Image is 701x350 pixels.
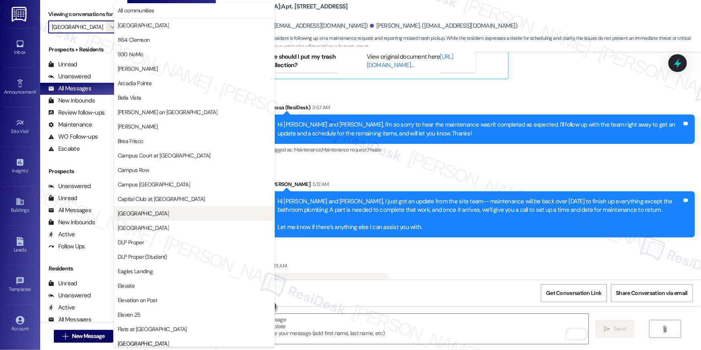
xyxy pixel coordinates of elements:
[48,315,91,324] div: All Messages
[48,8,119,20] label: Viewing conversations for
[271,144,695,156] div: Tagged as:
[29,127,30,133] span: •
[4,195,36,217] a: Buildings
[118,108,217,116] span: [PERSON_NAME] on [GEOGRAPHIC_DATA]
[48,145,80,153] div: Escalate
[118,195,205,203] span: Capital Club at [GEOGRAPHIC_DATA]
[4,116,36,138] a: Site Visit •
[118,94,141,102] span: Bella Vista
[541,284,607,302] button: Get Conversation Link
[367,53,454,69] a: [URL][DOMAIN_NAME]…
[40,264,127,273] div: Residents
[48,218,95,227] div: New Inbounds
[48,84,91,93] div: All Messages
[62,333,68,340] i: 
[278,197,682,232] div: Hi [PERSON_NAME] and [PERSON_NAME], I just got an update from the site team-- maintenance will be...
[118,340,169,348] span: [GEOGRAPHIC_DATA]
[31,285,32,291] span: •
[118,311,141,319] span: Eleven 25
[596,320,635,338] button: Send
[118,123,158,131] span: [PERSON_NAME]
[4,37,36,59] a: Inbox
[368,146,381,153] span: Praise
[118,79,151,87] span: Arcadia Pointe
[40,167,127,176] div: Prospects
[118,224,169,232] span: [GEOGRAPHIC_DATA]
[48,60,77,69] div: Unread
[235,279,375,287] div: They have mentioned needing a part the last few visits.
[48,242,85,251] div: Follow Ups
[278,121,682,138] div: Hi [PERSON_NAME] and [PERSON_NAME], I'm so sorry to hear the maintenance wasn't completed as expe...
[118,209,169,217] span: [GEOGRAPHIC_DATA]
[616,289,688,297] span: Share Conversation via email
[118,238,144,246] span: DLP Proper
[311,180,329,188] div: 5:12 AM
[310,103,330,112] div: 3:57 AM
[271,180,695,191] div: [PERSON_NAME]
[4,313,36,335] a: Account
[48,96,95,105] div: New Inbounds
[220,34,701,51] span: : The resident is following up on a maintenance request and reporting missed trash pickup. While ...
[268,262,287,270] div: 5:13 AM
[118,21,169,29] span: [GEOGRAPHIC_DATA]
[228,262,388,273] div: [PERSON_NAME]
[4,156,36,177] a: Insights •
[220,2,381,20] b: [GEOGRAPHIC_DATA]: Apt. [STREET_ADDRESS][PERSON_NAME]
[48,291,91,300] div: Unanswered
[294,146,322,153] span: Maintenance ,
[48,182,91,190] div: Unanswered
[118,296,157,304] span: Elevation on Post
[118,65,158,73] span: [PERSON_NAME]
[54,330,113,343] button: New Message
[118,253,167,261] span: DLP Proper (Student)
[12,7,28,22] img: ResiDesk Logo
[546,289,601,297] span: Get Conversation Link
[48,72,91,81] div: Unanswered
[118,151,211,160] span: Campus Court at [GEOGRAPHIC_DATA]
[118,36,149,44] span: 864 Clemson
[220,22,368,30] div: [PERSON_NAME]. ([EMAIL_ADDRESS][DOMAIN_NAME])
[271,103,695,115] div: Tessa (ResiDesk)
[118,6,154,14] span: All communities
[118,137,143,145] span: Brea Frisco
[118,325,187,333] span: Flats at [GEOGRAPHIC_DATA]
[370,22,518,30] div: [PERSON_NAME]. ([EMAIL_ADDRESS][DOMAIN_NAME])
[322,146,368,153] span: Maintenance request ,
[28,167,29,172] span: •
[118,282,135,290] span: Elevate
[48,133,98,141] div: WO Follow-ups
[110,24,114,30] i: 
[4,274,36,296] a: Templates •
[118,267,153,275] span: Eagles Landing
[118,50,143,58] span: 930 NoMo
[611,284,693,302] button: Share Conversation via email
[118,166,149,174] span: Campus Row
[662,326,668,332] i: 
[48,121,92,129] div: Maintenance
[48,230,75,239] div: Active
[4,235,36,256] a: Leads
[367,53,470,70] div: View original document here
[226,314,589,344] textarea: To enrich screen reader interactions, please activate Accessibility in Grammarly extension settings
[72,332,105,340] span: New Message
[40,45,127,54] div: Prospects + Residents
[48,303,75,312] div: Active
[249,53,344,70] li: What time should I put my trash out for collection?
[48,108,104,117] div: Review follow-ups
[48,279,77,288] div: Unread
[48,194,77,203] div: Unread
[604,326,610,332] i: 
[118,180,190,188] span: Campus [GEOGRAPHIC_DATA]
[36,88,37,94] span: •
[613,325,626,333] span: Send
[48,206,91,215] div: All Messages
[52,20,106,33] input: All communities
